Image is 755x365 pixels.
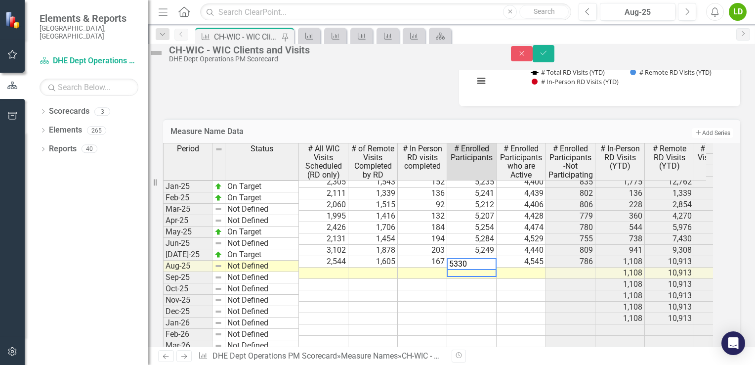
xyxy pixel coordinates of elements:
td: 10,913 [645,302,694,313]
span: # All WIC Visits Scheduled (RD only) [301,144,346,179]
td: [DATE]-25 [163,249,212,261]
td: 5,254 [447,222,497,233]
td: 3,102 [299,245,348,256]
td: 5,249 [447,245,497,256]
td: 136 [595,188,645,199]
input: Search ClearPoint... [200,3,571,21]
td: 228 [595,199,645,211]
button: Show # In-Person RD Visits (YTD) [532,77,619,86]
td: 835 [546,177,595,188]
td: Not Defined [225,318,299,329]
td: 941 [595,245,645,256]
img: 8DAGhfEEPCf229AAAAAElFTkSuQmCC [214,285,222,293]
td: 1,339 [645,188,694,199]
td: Not Defined [225,238,299,249]
td: 4,545 [497,256,546,268]
img: 8DAGhfEEPCf229AAAAAElFTkSuQmCC [214,330,222,338]
td: 194 [398,233,447,245]
button: LD [729,3,747,21]
td: 4,270 [645,211,694,222]
img: 8DAGhfEEPCf229AAAAAElFTkSuQmCC [215,145,223,153]
td: 12,021 [694,313,744,324]
span: # Remote RD Visits (YTD) [647,144,692,171]
td: 10,913 [645,256,694,268]
td: 2,544 [299,256,348,268]
td: 4,529 [497,233,546,245]
td: 2,854 [645,199,694,211]
td: On Target [225,249,299,261]
button: Show # Total RD Visits (YTD) [531,68,606,77]
td: 5,284 [447,233,497,245]
td: 360 [595,211,645,222]
td: 4,440 [497,245,546,256]
td: Feb-25 [163,192,212,204]
span: # Enrolled Participants -Not Participating [548,144,593,179]
td: 10,913 [645,290,694,302]
span: Search [534,7,555,15]
td: Not Defined [225,329,299,340]
a: DHE Dept Operations PM Scorecard [212,351,337,361]
img: zOikAAAAAElFTkSuQmCC [214,182,222,190]
img: 8DAGhfEEPCf229AAAAAElFTkSuQmCC [214,217,222,225]
td: 1,339 [348,188,398,199]
td: 92 [398,199,447,211]
h3: Measure Name Data [170,127,532,136]
td: Apr-25 [163,215,212,227]
td: 1,995 [299,211,348,222]
img: 8DAGhfEEPCf229AAAAAElFTkSuQmCC [214,296,222,304]
td: 1,416 [348,211,398,222]
td: 5,207 [447,211,497,222]
td: 136 [398,188,447,199]
td: Aug-25 [163,261,212,272]
td: Not Defined [225,272,299,283]
td: 12,762 [645,177,694,188]
td: 10,913 [645,268,694,279]
td: 5,212 [447,199,497,211]
div: CH-WIC - WIC Clients and Visits [402,351,510,361]
td: Not Defined [225,295,299,306]
td: Jan-25 [163,181,212,192]
td: 4,439 [497,188,546,199]
td: 0 [694,324,744,336]
td: 802 [546,188,595,199]
td: 0 [694,336,744,347]
td: Not Defined [225,261,299,272]
td: 1,515 [348,199,398,211]
td: 2,060 [299,199,348,211]
div: Aug-25 [603,6,672,18]
td: 779 [546,211,595,222]
img: 8DAGhfEEPCf229AAAAAElFTkSuQmCC [214,262,222,270]
td: 1,108 [595,313,645,324]
td: Dec-25 [163,306,212,318]
td: 2,426 [299,222,348,233]
div: CH-WIC - WIC Clients and Visits [169,45,491,55]
div: » » [198,351,444,362]
a: Reports [49,143,77,155]
td: 4,630 [694,211,744,222]
td: 12,021 [694,279,744,290]
td: 12,021 [694,302,744,313]
td: Not Defined [225,340,299,352]
div: Open Intercom Messenger [721,331,745,355]
td: 4,474 [497,222,546,233]
td: 5,241 [447,188,497,199]
td: 9,308 [645,245,694,256]
td: 14,537 [694,177,744,188]
td: 786 [546,256,595,268]
td: 1,706 [348,222,398,233]
td: 2,305 [299,177,348,188]
td: 1,108 [595,268,645,279]
img: zOikAAAAAElFTkSuQmCC [214,194,222,202]
td: 2,111 [299,188,348,199]
td: Jun-25 [163,238,212,249]
small: [GEOGRAPHIC_DATA], [GEOGRAPHIC_DATA] [40,24,138,41]
img: 8DAGhfEEPCf229AAAAAElFTkSuQmCC [214,319,222,327]
td: 1,108 [595,290,645,302]
td: 2,131 [299,233,348,245]
td: 167 [398,256,447,268]
td: 184 [398,222,447,233]
td: 1,108 [595,302,645,313]
td: 544 [595,222,645,233]
span: # In Person RD visits completed [400,144,445,171]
